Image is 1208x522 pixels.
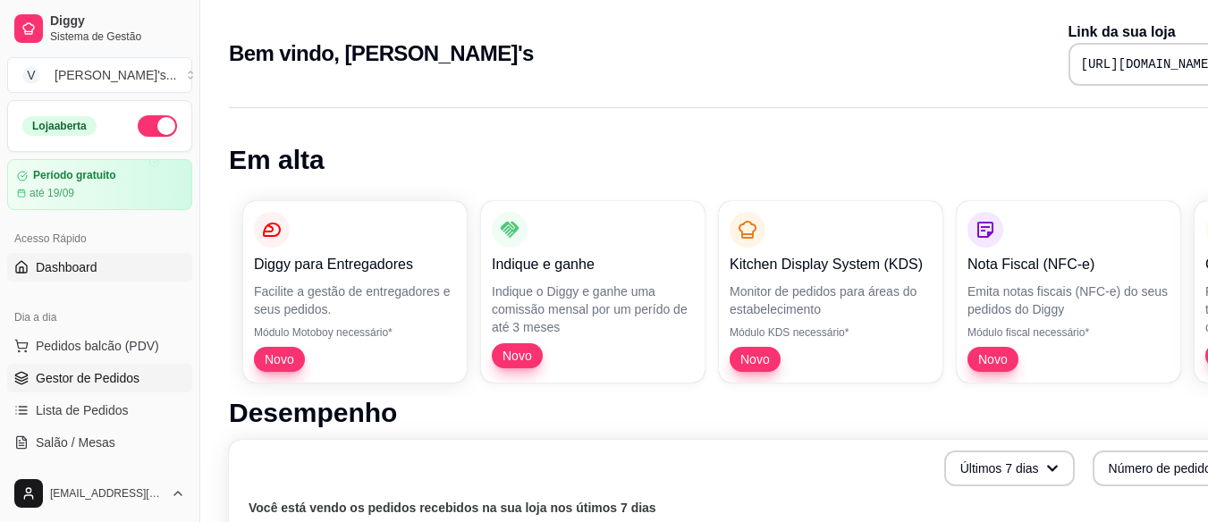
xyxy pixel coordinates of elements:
button: Pedidos balcão (PDV) [7,332,192,360]
button: Nota Fiscal (NFC-e)Emita notas fiscais (NFC-e) do seus pedidos do DiggyMódulo fiscal necessário*Novo [957,201,1180,383]
span: Gestor de Pedidos [36,369,139,387]
button: [EMAIL_ADDRESS][DOMAIN_NAME] [7,472,192,515]
h2: Bem vindo, [PERSON_NAME]'s [229,39,534,68]
span: Dashboard [36,258,97,276]
button: Alterar Status [138,115,177,137]
article: Período gratuito [33,169,116,182]
span: Novo [258,350,301,368]
div: Acesso Rápido [7,224,192,253]
a: Diggy Botnovo [7,460,192,489]
button: Últimos 7 dias [944,450,1075,486]
a: Período gratuitoaté 19/09 [7,159,192,210]
text: Você está vendo os pedidos recebidos na sua loja nos útimos 7 dias [249,501,656,515]
a: Gestor de Pedidos [7,364,192,392]
p: Facilite a gestão de entregadores e seus pedidos. [254,282,456,318]
span: Lista de Pedidos [36,401,129,419]
button: Diggy para EntregadoresFacilite a gestão de entregadores e seus pedidos.Módulo Motoboy necessário... [243,201,467,383]
p: Indique o Diggy e ganhe uma comissão mensal por um perído de até 3 meses [492,282,694,336]
button: Kitchen Display System (KDS)Monitor de pedidos para áreas do estabelecimentoMódulo KDS necessário... [719,201,942,383]
a: DiggySistema de Gestão [7,7,192,50]
div: [PERSON_NAME]'s ... [55,66,176,84]
span: Sistema de Gestão [50,29,185,44]
p: Módulo KDS necessário* [730,325,932,340]
span: Diggy [50,13,185,29]
span: V [22,66,40,84]
a: Lista de Pedidos [7,396,192,425]
span: Salão / Mesas [36,434,115,451]
p: Kitchen Display System (KDS) [730,254,932,275]
p: Emita notas fiscais (NFC-e) do seus pedidos do Diggy [967,282,1170,318]
div: Dia a dia [7,303,192,332]
p: Indique e ganhe [492,254,694,275]
span: Novo [495,347,539,365]
button: Select a team [7,57,192,93]
span: Novo [733,350,777,368]
a: Dashboard [7,253,192,282]
a: Salão / Mesas [7,428,192,457]
span: [EMAIL_ADDRESS][DOMAIN_NAME] [50,486,164,501]
button: Indique e ganheIndique o Diggy e ganhe uma comissão mensal por um perído de até 3 mesesNovo [481,201,705,383]
p: Nota Fiscal (NFC-e) [967,254,1170,275]
span: Pedidos balcão (PDV) [36,337,159,355]
div: Loja aberta [22,116,97,136]
p: Módulo Motoboy necessário* [254,325,456,340]
span: Novo [971,350,1015,368]
p: Monitor de pedidos para áreas do estabelecimento [730,282,932,318]
p: Diggy para Entregadores [254,254,456,275]
article: até 19/09 [30,186,74,200]
p: Módulo fiscal necessário* [967,325,1170,340]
